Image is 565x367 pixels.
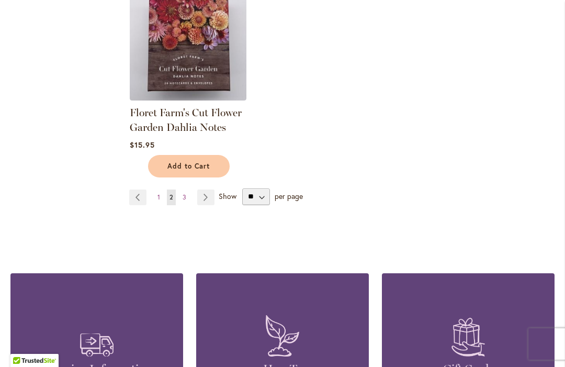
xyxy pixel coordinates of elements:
span: per page [275,191,303,201]
span: 2 [169,193,173,201]
a: Floret Farm's Cut Flower Garden Dahlia Notes [130,106,242,134]
span: 1 [157,193,160,201]
span: Show [219,191,236,201]
span: $15.95 [130,140,155,150]
a: Floret Farm's Cut Flower Garden Dahlia Notes - FRONT [130,93,246,103]
button: Add to Cart [148,155,230,177]
a: 3 [180,190,189,205]
span: 3 [183,193,186,201]
span: Add to Cart [167,162,210,171]
iframe: Launch Accessibility Center [8,330,37,359]
a: 1 [155,190,163,205]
